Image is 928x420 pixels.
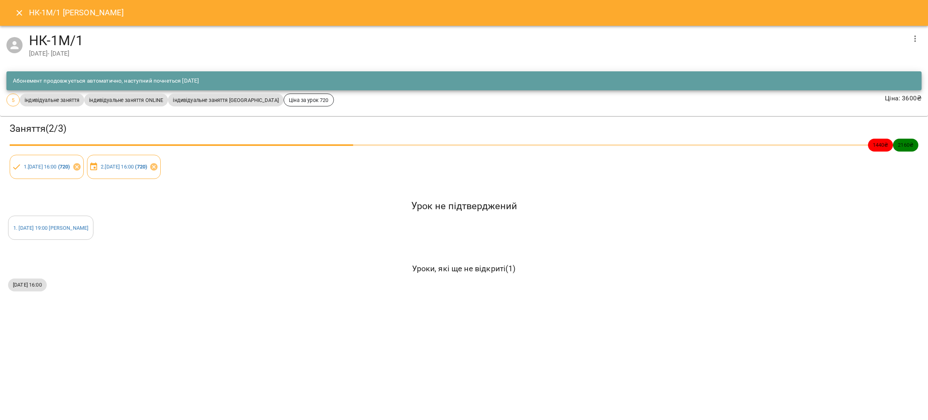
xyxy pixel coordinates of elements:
[893,141,918,149] span: 2160 ₴
[24,164,70,170] a: 1.[DATE] 16:00 (720)
[29,32,905,49] h4: НК-1М/1
[29,6,124,19] h6: НК-1М/1 [PERSON_NAME]
[135,164,147,170] b: ( 720 )
[101,164,147,170] a: 2.[DATE] 16:00 (720)
[8,200,920,212] h5: Урок не підтверджений
[284,96,333,104] span: Ціна за урок 720
[20,96,84,104] span: індивідуальне заняття
[8,262,920,275] h6: Уроки, які ще не відкриті ( 1 )
[10,3,29,23] button: Close
[8,281,47,289] span: [DATE] 16:00
[13,74,199,88] div: Абонемент продовжується автоматично, наступний почнеться [DATE]
[168,96,284,104] span: індивідуальне заняття [GEOGRAPHIC_DATA]
[87,155,161,179] div: 2.[DATE] 16:00 (720)
[10,155,84,179] div: 1.[DATE] 16:00 (720)
[7,96,19,104] span: 5
[58,164,70,170] b: ( 720 )
[29,49,905,58] div: [DATE] - [DATE]
[13,225,88,231] a: 1. [DATE] 19:00 [PERSON_NAME]
[885,94,922,103] p: Ціна : 3600 ₴
[10,123,918,135] h3: Заняття ( 2 / 3 )
[868,141,893,149] span: 1440 ₴
[84,96,168,104] span: індивідуальне заняття ONLINE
